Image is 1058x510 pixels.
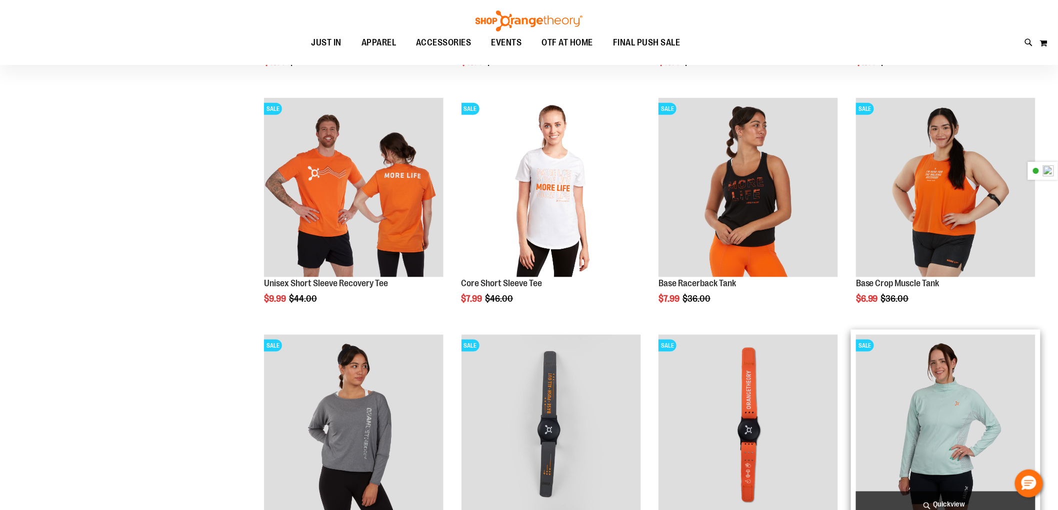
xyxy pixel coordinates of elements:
a: Product image for Base Racerback TankSALE [658,98,838,279]
span: $7.99 [658,294,681,304]
span: SALE [658,340,676,352]
span: APPAREL [361,31,396,54]
a: ACCESSORIES [406,31,481,54]
span: SALE [461,103,479,115]
img: Product image for Base Racerback Tank [658,98,838,277]
a: Unisex Short Sleeve Recovery Tee [264,278,388,288]
img: Shop Orangetheory [474,10,584,31]
img: Product image for Core Short Sleeve Tee [461,98,641,277]
span: ACCESSORIES [416,31,471,54]
span: SALE [264,103,282,115]
span: SALE [856,103,874,115]
a: Product image for Unisex Short Sleeve Recovery TeeSALE [264,98,443,279]
div: product [259,93,448,329]
span: SALE [856,340,874,352]
span: $36.00 [682,294,712,304]
span: $36.00 [881,294,910,304]
a: FINAL PUSH SALE [603,31,690,54]
span: $6.99 [856,294,879,304]
a: Base Racerback Tank [658,278,736,288]
div: product [851,93,1040,329]
a: EVENTS [481,31,532,54]
a: Core Short Sleeve Tee [461,278,542,288]
span: OTF AT HOME [542,31,593,54]
a: JUST IN [301,31,351,54]
a: Product image for Core Short Sleeve TeeSALE [461,98,641,279]
span: JUST IN [311,31,341,54]
a: APPAREL [351,31,406,54]
span: $9.99 [264,294,287,304]
span: $7.99 [461,294,484,304]
div: product [456,93,646,329]
span: $44.00 [289,294,318,304]
a: Product image for Base Crop Muscle TankSALE [856,98,1035,279]
span: FINAL PUSH SALE [613,31,680,54]
a: Base Crop Muscle Tank [856,278,939,288]
img: Product image for Unisex Short Sleeve Recovery Tee [264,98,443,277]
span: SALE [461,340,479,352]
span: EVENTS [491,31,522,54]
img: Product image for Base Crop Muscle Tank [856,98,1035,277]
span: SALE [658,103,676,115]
div: product [653,93,843,329]
span: SALE [264,340,282,352]
a: OTF AT HOME [532,31,603,54]
span: $46.00 [485,294,515,304]
button: Hello, have a question? Let’s chat. [1015,470,1043,498]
